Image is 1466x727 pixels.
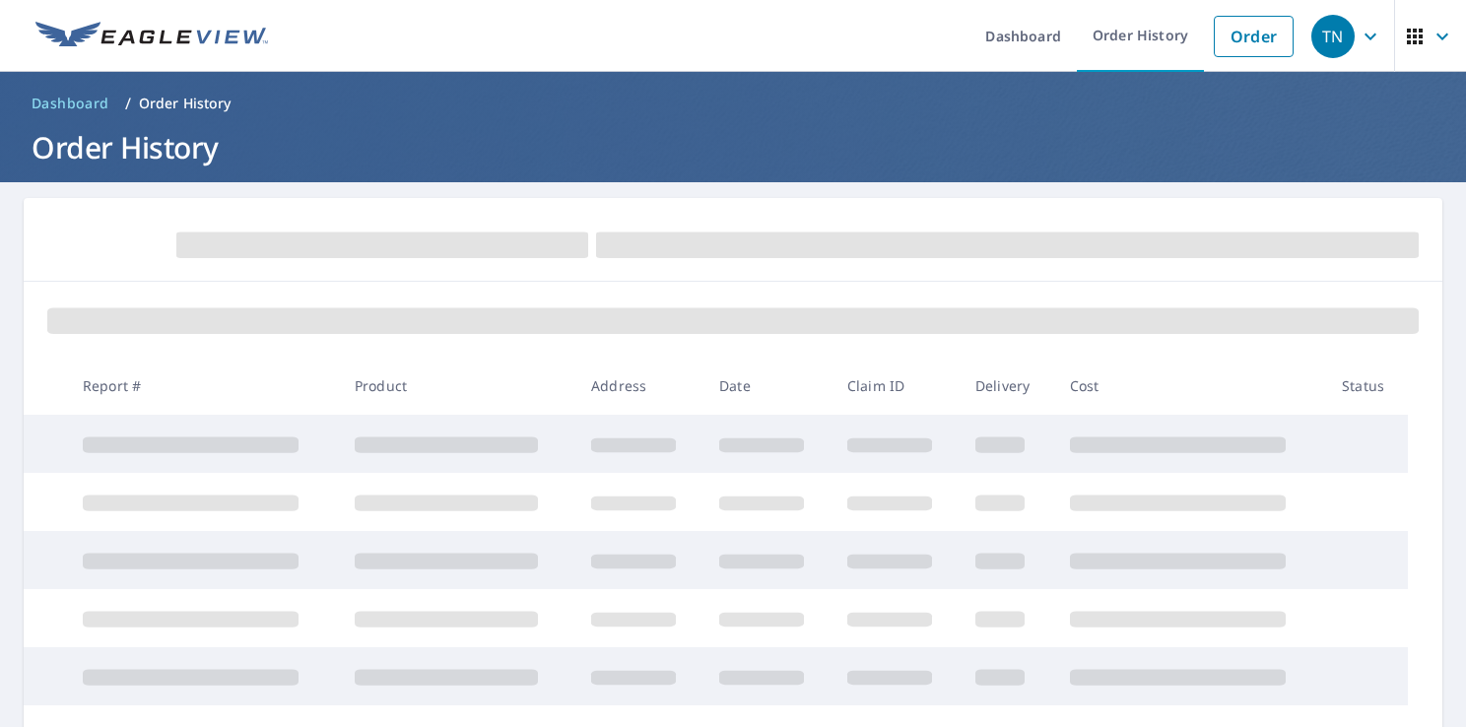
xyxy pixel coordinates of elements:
th: Product [339,357,575,415]
th: Cost [1054,357,1326,415]
th: Status [1326,357,1408,415]
th: Claim ID [832,357,960,415]
th: Address [575,357,703,415]
th: Delivery [960,357,1054,415]
th: Report # [67,357,339,415]
span: Dashboard [32,94,109,113]
a: Dashboard [24,88,117,119]
p: Order History [139,94,232,113]
th: Date [703,357,832,415]
a: Order [1214,16,1294,57]
div: TN [1311,15,1355,58]
img: EV Logo [35,22,268,51]
nav: breadcrumb [24,88,1442,119]
h1: Order History [24,127,1442,167]
li: / [125,92,131,115]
